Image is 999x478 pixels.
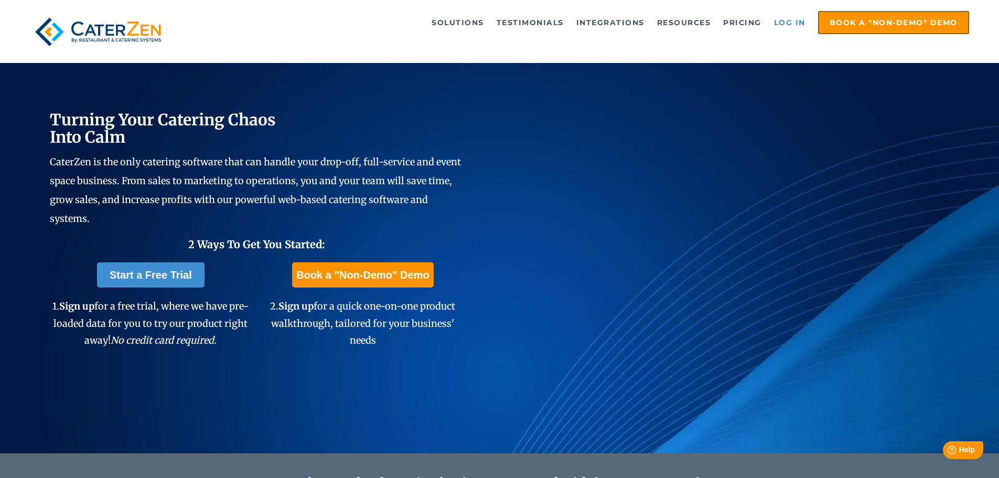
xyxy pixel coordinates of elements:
[270,300,455,346] span: 2. for a quick one-on-one product walkthrough, tailored for your business' needs
[652,12,716,33] a: Resources
[571,12,650,33] a: Integrations
[491,12,569,33] a: Testimonials
[818,11,969,34] a: Book a "Non-Demo" Demo
[97,262,205,288] a: Start a Free Trial
[769,12,811,33] a: Log in
[906,437,987,466] iframe: Help widget launcher
[292,262,433,288] a: Book a "Non-Demo" Demo
[59,300,94,312] span: Sign up
[278,300,314,312] span: Sign up
[50,110,276,147] span: Turning Your Catering Chaos Into Calm
[50,156,461,225] span: CaterZen is the only catering software that can handle your drop-off, full-service and event spac...
[718,12,767,33] a: Pricing
[30,11,166,52] img: caterzen
[426,12,489,33] a: Solutions
[52,300,249,346] span: 1. for a free trial, where we have pre-loaded data for you to try our product right away!
[111,334,217,346] em: No credit card required.
[190,11,969,34] div: Navigation Menu
[188,238,325,251] span: 2 Ways To Get You Started:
